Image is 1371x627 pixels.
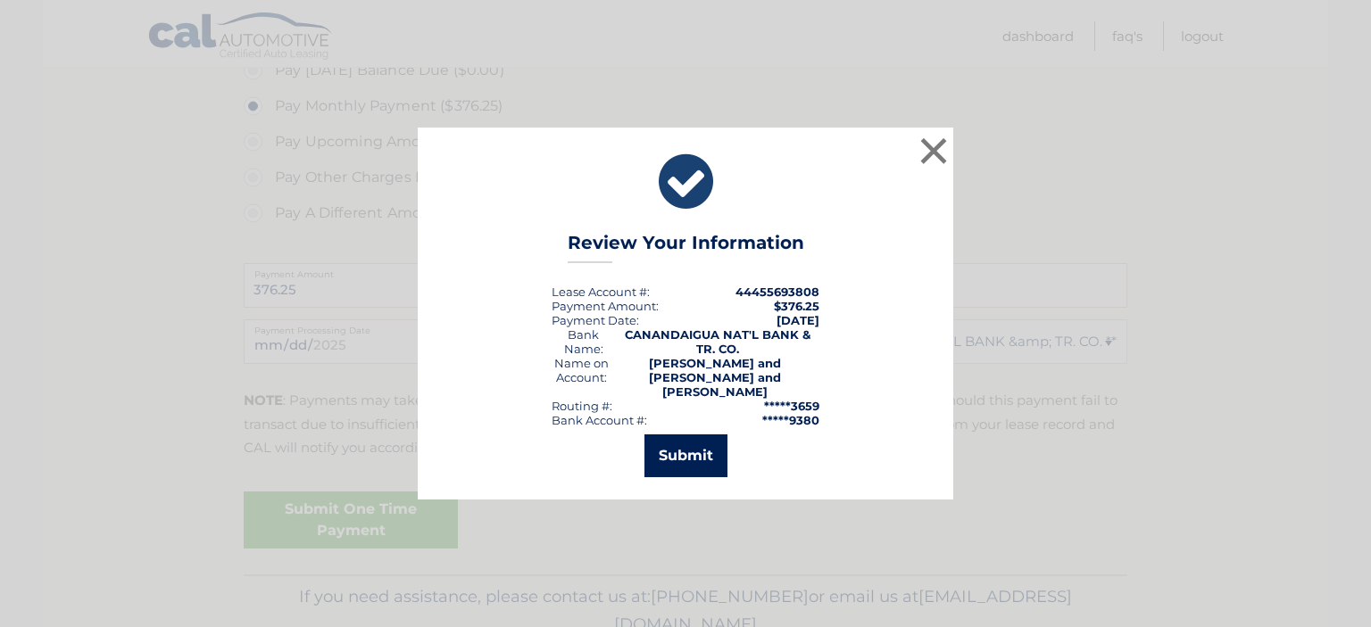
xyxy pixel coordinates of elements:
[777,313,819,327] span: [DATE]
[552,413,647,427] div: Bank Account #:
[552,313,639,327] div: :
[552,356,611,399] div: Name on Account:
[735,285,819,299] strong: 44455693808
[625,327,810,356] strong: CANANDAIGUA NAT'L BANK & TR. CO.
[774,299,819,313] span: $376.25
[552,285,650,299] div: Lease Account #:
[916,133,951,169] button: ×
[644,434,727,477] button: Submit
[552,313,636,327] span: Payment Date
[552,399,612,413] div: Routing #:
[552,299,659,313] div: Payment Amount:
[552,327,616,356] div: Bank Name:
[649,356,781,399] strong: [PERSON_NAME] and [PERSON_NAME] and [PERSON_NAME]
[568,232,804,263] h3: Review Your Information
